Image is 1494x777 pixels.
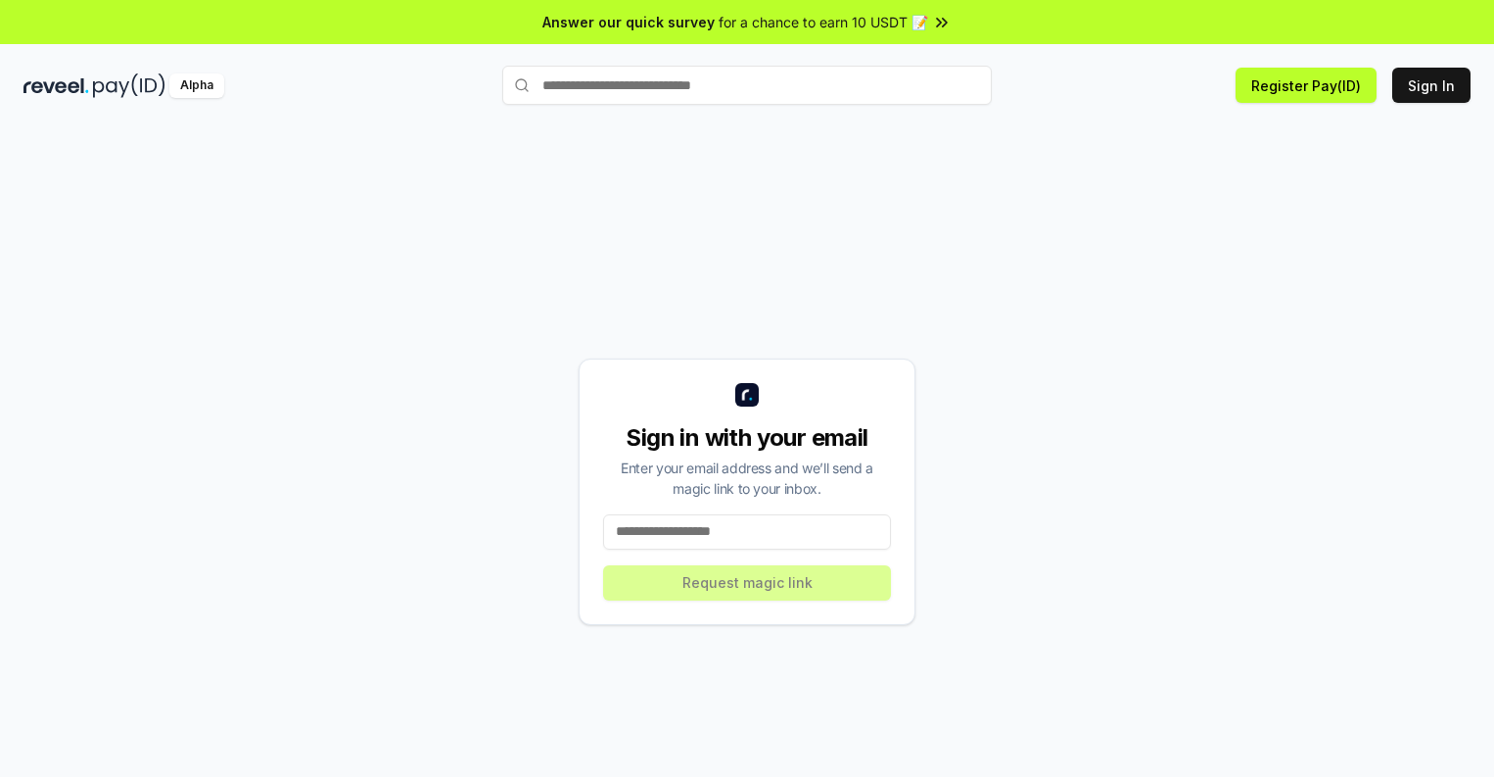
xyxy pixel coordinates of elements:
button: Sign In [1392,68,1471,103]
span: for a chance to earn 10 USDT 📝 [719,12,928,32]
div: Sign in with your email [603,422,891,454]
span: Answer our quick survey [542,12,715,32]
img: pay_id [93,73,165,98]
img: logo_small [735,383,759,407]
div: Enter your email address and we’ll send a magic link to your inbox. [603,458,891,499]
div: Alpha [169,73,224,98]
button: Register Pay(ID) [1236,68,1377,103]
img: reveel_dark [23,73,89,98]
